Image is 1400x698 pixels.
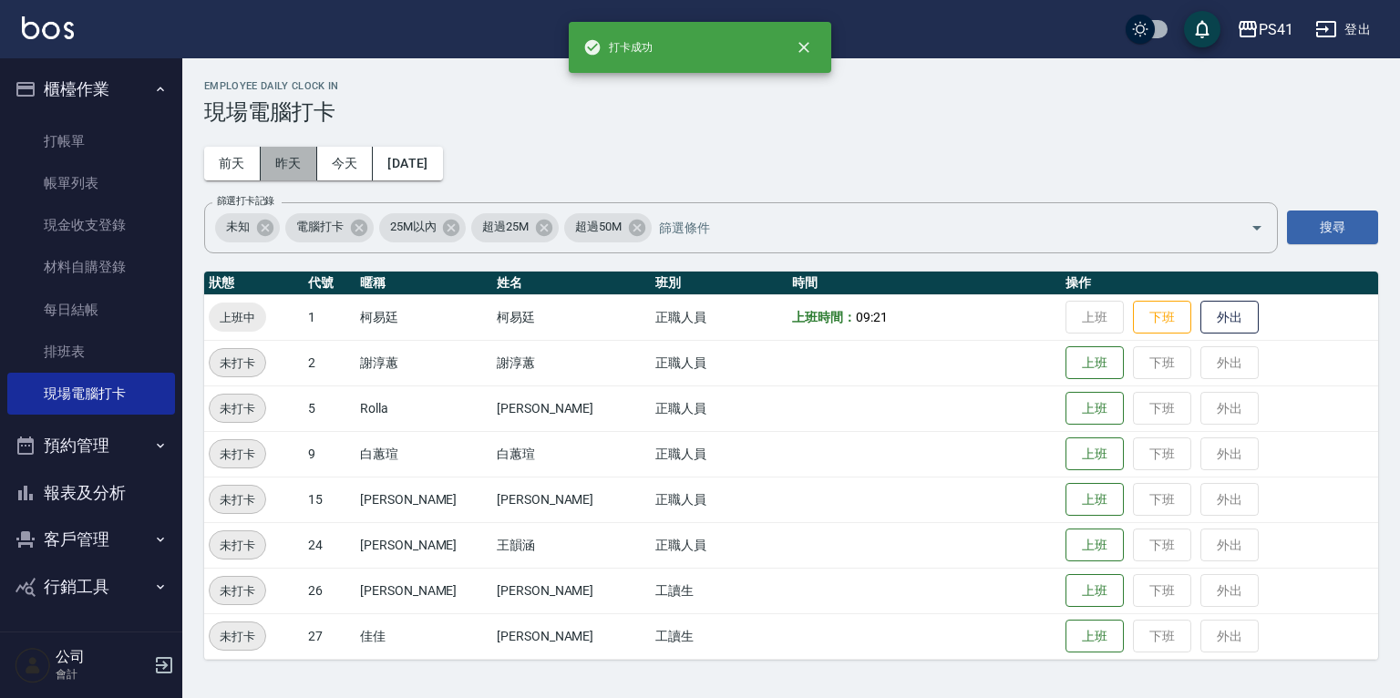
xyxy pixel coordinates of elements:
a: 現場電腦打卡 [7,373,175,415]
button: 客戶管理 [7,516,175,563]
button: [DATE] [373,147,442,180]
td: [PERSON_NAME] [355,477,492,522]
b: 上班時間： [792,310,856,324]
td: 15 [304,477,355,522]
td: 正職人員 [651,340,787,385]
th: 班別 [651,272,787,295]
h3: 現場電腦打卡 [204,99,1378,125]
th: 代號 [304,272,355,295]
a: 材料自購登錄 [7,246,175,288]
th: 暱稱 [355,272,492,295]
a: 排班表 [7,331,175,373]
label: 篩選打卡記錄 [217,194,274,208]
a: 打帳單 [7,120,175,162]
button: 上班 [1065,529,1124,562]
div: 電腦打卡 [285,213,374,242]
td: 工讀生 [651,568,787,613]
span: 未打卡 [210,536,265,555]
th: 時間 [787,272,1061,295]
span: 未打卡 [210,354,265,373]
button: 登出 [1308,13,1378,46]
button: 下班 [1133,301,1191,334]
td: [PERSON_NAME] [492,613,651,659]
button: 上班 [1065,437,1124,471]
span: 09:21 [856,310,888,324]
button: 上班 [1065,574,1124,608]
div: 超過50M [564,213,652,242]
button: 外出 [1200,301,1259,334]
td: 5 [304,385,355,431]
td: 柯易廷 [492,294,651,340]
td: 1 [304,294,355,340]
td: 2 [304,340,355,385]
img: Logo [22,16,74,39]
span: 超過50M [564,218,633,236]
td: 9 [304,431,355,477]
td: 27 [304,613,355,659]
button: 預約管理 [7,422,175,469]
span: 未打卡 [210,627,265,646]
span: 未打卡 [210,399,265,418]
th: 姓名 [492,272,651,295]
button: 行銷工具 [7,563,175,611]
td: 佳佳 [355,613,492,659]
span: 打卡成功 [583,38,653,56]
button: 上班 [1065,620,1124,653]
td: 王韻涵 [492,522,651,568]
button: 上班 [1065,392,1124,426]
td: 正職人員 [651,431,787,477]
input: 篩選條件 [654,211,1219,243]
div: 超過25M [471,213,559,242]
td: 24 [304,522,355,568]
th: 狀態 [204,272,304,295]
td: Rolla [355,385,492,431]
td: 工讀生 [651,613,787,659]
span: 未打卡 [210,581,265,600]
td: 正職人員 [651,294,787,340]
span: 電腦打卡 [285,218,355,236]
td: 白蕙瑄 [492,431,651,477]
button: 上班 [1065,346,1124,380]
td: 正職人員 [651,477,787,522]
span: 未打卡 [210,490,265,509]
button: Open [1242,213,1271,242]
span: 未打卡 [210,445,265,464]
div: PS41 [1259,18,1293,41]
td: 謝淳蕙 [492,340,651,385]
button: 上班 [1065,483,1124,517]
button: PS41 [1230,11,1301,48]
button: 昨天 [261,147,317,180]
td: 柯易廷 [355,294,492,340]
h5: 公司 [56,648,149,666]
button: 報表及分析 [7,469,175,517]
td: 白蕙瑄 [355,431,492,477]
img: Person [15,647,51,683]
span: 未知 [215,218,261,236]
a: 帳單列表 [7,162,175,204]
a: 每日結帳 [7,289,175,331]
span: 超過25M [471,218,540,236]
button: 前天 [204,147,261,180]
th: 操作 [1061,272,1378,295]
button: 櫃檯作業 [7,66,175,113]
td: 正職人員 [651,522,787,568]
button: save [1184,11,1220,47]
td: 26 [304,568,355,613]
span: 上班中 [209,308,266,327]
a: 現金收支登錄 [7,204,175,246]
td: [PERSON_NAME] [355,522,492,568]
button: 搜尋 [1287,210,1378,244]
td: [PERSON_NAME] [355,568,492,613]
td: [PERSON_NAME] [492,568,651,613]
div: 未知 [215,213,280,242]
h2: Employee Daily Clock In [204,80,1378,92]
p: 會計 [56,666,149,683]
button: 今天 [317,147,374,180]
div: 25M以內 [379,213,467,242]
td: [PERSON_NAME] [492,385,651,431]
td: [PERSON_NAME] [492,477,651,522]
td: 正職人員 [651,385,787,431]
td: 謝淳蕙 [355,340,492,385]
button: close [784,27,824,67]
span: 25M以內 [379,218,448,236]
